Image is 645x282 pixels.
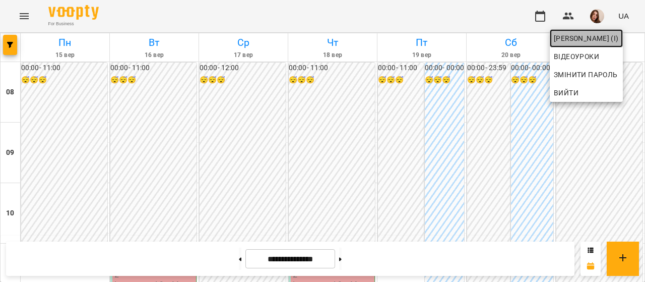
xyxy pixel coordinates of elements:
span: Відеоуроки [554,50,599,63]
a: [PERSON_NAME] (і) [550,29,623,47]
button: Вийти [550,84,623,102]
span: Вийти [554,87,578,99]
a: Відеоуроки [550,47,603,66]
span: [PERSON_NAME] (і) [554,32,619,44]
a: Змінити пароль [550,66,623,84]
span: Змінити пароль [554,69,619,81]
